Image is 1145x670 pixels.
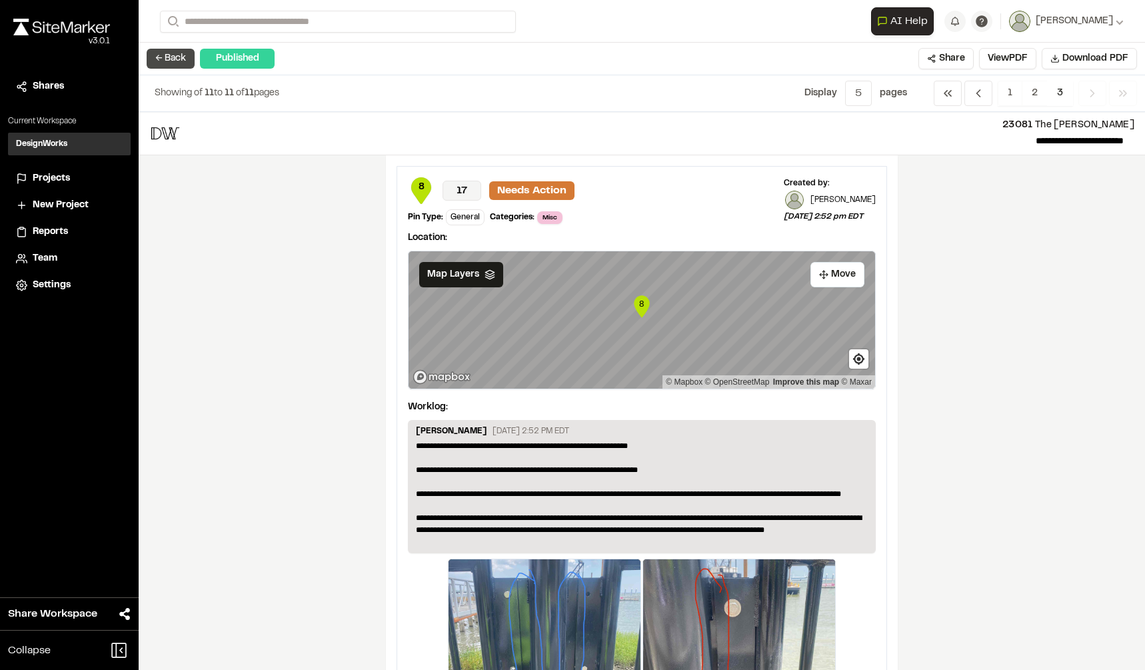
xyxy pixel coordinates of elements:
[408,231,876,245] p: Location:
[8,643,51,659] span: Collapse
[408,400,448,415] p: Worklog:
[245,89,254,97] span: 11
[13,19,110,35] img: rebrand.png
[33,251,57,266] span: Team
[200,49,275,69] div: Published
[155,86,279,101] p: to of pages
[979,48,1036,69] button: ViewPDF
[416,425,487,440] p: [PERSON_NAME]
[33,198,89,213] span: New Project
[446,209,485,225] div: General
[871,7,934,35] button: Open AI Assistant
[489,181,574,200] p: Needs Action
[537,211,563,224] span: Misc
[890,13,928,29] span: AI Help
[918,48,974,69] button: Share
[810,262,864,287] button: Move
[408,211,443,223] div: Pin Type:
[1047,81,1073,106] span: 3
[1022,81,1048,106] span: 2
[408,180,435,195] span: 8
[192,118,1134,133] p: The [PERSON_NAME]
[33,171,70,186] span: Projects
[16,138,67,150] h3: DesignWorks
[205,89,214,97] span: 11
[1042,48,1137,69] button: Download PDF
[1062,51,1128,66] span: Download PDF
[784,211,876,223] p: [DATE] 2:52 pm EDT
[810,195,876,206] p: [PERSON_NAME]
[16,79,123,94] a: Shares
[409,251,875,389] canvas: Map
[880,86,907,101] p: page s
[427,267,479,282] span: Map Layers
[773,377,839,387] a: Map feedback
[705,377,770,387] a: OpenStreetMap
[16,198,123,213] a: New Project
[33,79,64,94] span: Shares
[845,81,872,106] button: 5
[149,117,181,149] img: file
[160,11,184,33] button: Search
[8,606,97,622] span: Share Workspace
[225,89,234,97] span: 11
[413,369,471,385] a: Mapbox logo
[16,278,123,293] a: Settings
[147,49,195,69] button: ← Back
[490,211,535,223] div: Categories:
[443,181,481,201] p: 17
[13,35,110,47] div: Oh geez...please don't...
[934,81,1137,106] nav: Navigation
[1002,121,1033,129] span: 23081
[16,251,123,266] a: Team
[871,7,939,35] div: Open AI Assistant
[639,299,644,309] text: 8
[1009,11,1030,32] img: User
[1036,14,1113,29] span: [PERSON_NAME]
[16,225,123,239] a: Reports
[998,81,1022,106] span: 1
[632,293,652,320] div: Map marker
[784,177,876,189] div: Created by:
[804,86,837,101] p: Display
[493,425,569,437] p: [DATE] 2:52 PM EDT
[33,278,71,293] span: Settings
[155,89,205,97] span: Showing of
[33,225,68,239] span: Reports
[849,349,868,369] button: Find my location
[16,171,123,186] a: Projects
[666,377,702,387] a: Mapbox
[1009,11,1124,32] button: [PERSON_NAME]
[8,115,131,127] p: Current Workspace
[841,377,872,387] a: Maxar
